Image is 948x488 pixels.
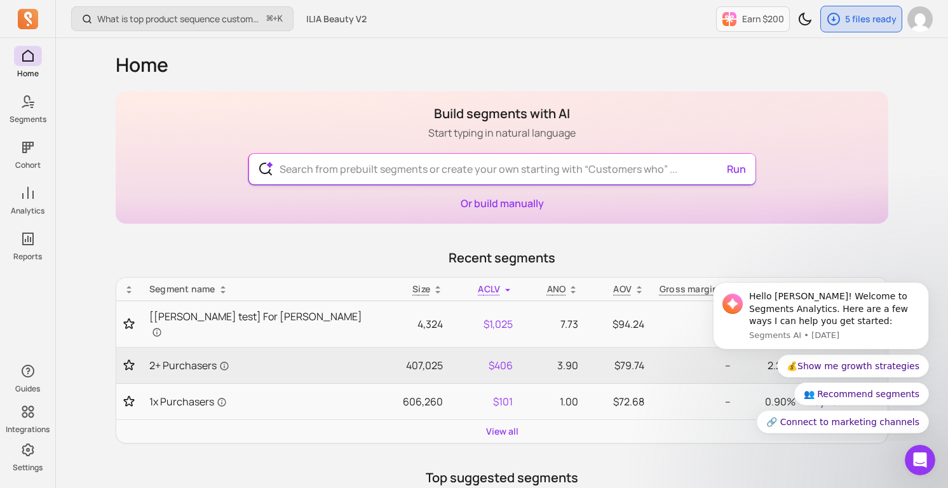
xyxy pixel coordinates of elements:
p: $1,025 [458,316,513,332]
button: 5 files ready [820,6,902,32]
button: Toggle favorite [124,395,134,408]
p: -- [660,358,731,373]
h1: Home [116,53,888,76]
p: $101 [458,394,513,409]
p: Recent segments [116,249,888,267]
button: Toggle dark mode [792,6,818,32]
p: $79.74 [593,358,644,373]
p: 7.73 [528,316,578,332]
button: Toggle favorite [124,359,134,372]
button: Run [722,156,751,182]
p: Top suggested segments [116,469,888,487]
p: Reports [13,252,42,262]
span: 1x Purchasers [149,394,227,409]
p: 407,025 [381,358,443,373]
p: AOV [613,283,632,295]
p: Integrations [6,424,50,435]
p: Analytics [11,206,44,216]
div: Segment name [149,283,365,295]
h1: Build segments with AI [428,105,576,123]
p: 5 files ready [845,13,897,25]
a: 2+ Purchasers [149,358,365,373]
button: Earn $200 [716,6,790,32]
p: Guides [15,384,40,394]
button: Guides [14,358,42,396]
p: Settings [13,463,43,473]
p: -- [660,316,731,332]
p: Segments [10,114,46,125]
a: [[PERSON_NAME] test] For [PERSON_NAME] [149,309,365,339]
p: Gross margin [660,283,719,295]
p: Home [17,69,39,79]
iframe: Intercom live chat [905,445,935,475]
img: avatar [907,6,933,32]
span: Size [412,283,430,295]
p: -- [660,394,731,409]
span: 2+ Purchasers [149,358,229,373]
a: Or build manually [461,196,544,210]
p: 1.00 [528,394,578,409]
p: 3.90 [528,358,578,373]
span: ILIA Beauty V2 [306,13,367,25]
button: ILIA Beauty V2 [299,8,374,30]
p: $72.68 [593,394,644,409]
kbd: K [278,14,283,24]
span: + [267,12,283,25]
p: Start typing in natural language [428,125,576,140]
p: $406 [458,358,513,373]
p: 606,260 [381,394,443,409]
a: View all [486,425,518,438]
input: Search from prebuilt segments or create your own starting with “Customers who” ... [269,154,735,184]
iframe: Intercom notifications message [694,271,948,441]
span: ACLV [478,283,500,295]
kbd: ⌘ [266,11,273,27]
p: 4,324 [381,316,443,332]
p: Cohort [15,160,41,170]
p: $94.24 [593,316,644,332]
p: Earn $200 [742,13,784,25]
button: What is top product sequence customer purchase the most in last 90 days?⌘+K [71,6,294,31]
button: Toggle favorite [124,318,134,330]
p: What is top product sequence customer purchase the most in last 90 days? [97,13,262,25]
a: 1x Purchasers [149,394,365,409]
span: ANO [547,283,566,295]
